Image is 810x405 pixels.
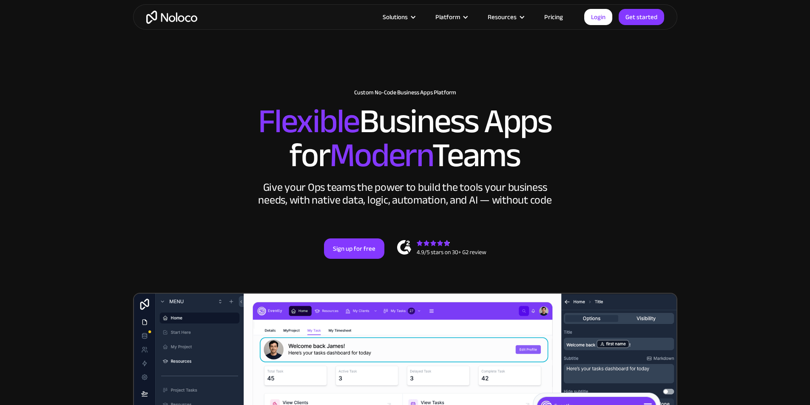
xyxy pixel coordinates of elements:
[146,11,197,24] a: home
[584,9,612,25] a: Login
[435,11,460,23] div: Platform
[383,11,408,23] div: Solutions
[258,90,359,153] span: Flexible
[619,9,664,25] a: Get started
[330,124,432,187] span: Modern
[477,11,534,23] div: Resources
[372,11,425,23] div: Solutions
[142,89,669,96] h1: Custom No-Code Business Apps Platform
[425,11,477,23] div: Platform
[324,238,384,259] a: Sign up for free
[142,105,669,173] h2: Business Apps for Teams
[534,11,574,23] a: Pricing
[488,11,517,23] div: Resources
[256,181,554,207] div: Give your Ops teams the power to build the tools your business needs, with native data, logic, au...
